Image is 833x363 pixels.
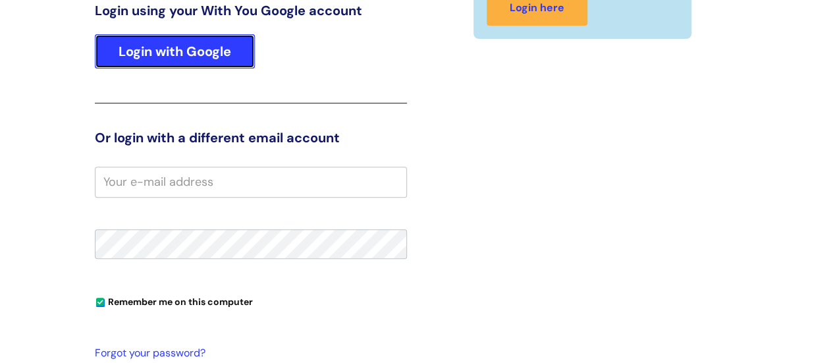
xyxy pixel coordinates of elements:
h3: Login using your With You Google account [95,3,407,18]
label: Remember me on this computer [95,293,253,308]
h3: Or login with a different email account [95,130,407,146]
a: Forgot your password? [95,344,400,363]
input: Your e-mail address [95,167,407,197]
a: Login with Google [95,34,255,69]
div: You can uncheck this option if you're logging in from a shared device [95,291,407,312]
input: Remember me on this computer [96,298,105,307]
